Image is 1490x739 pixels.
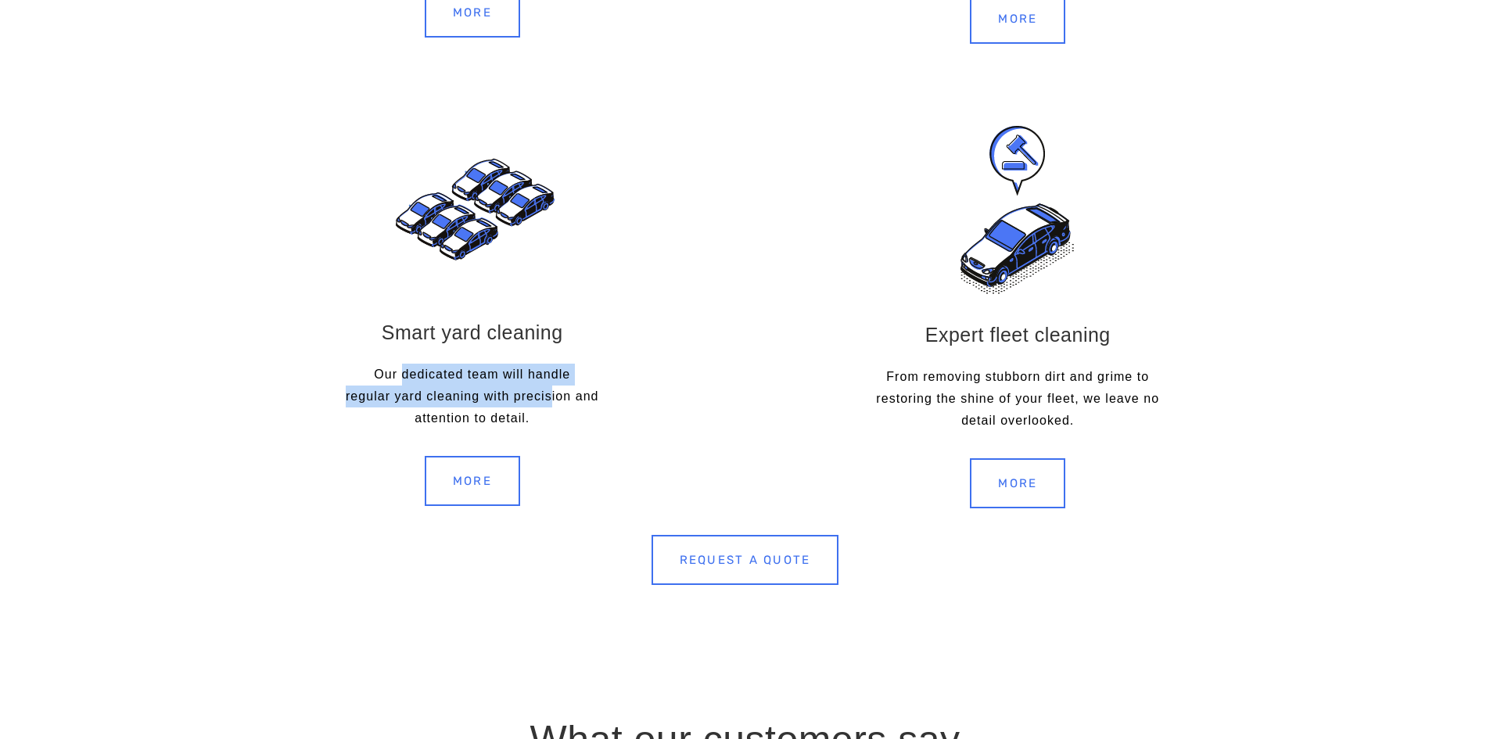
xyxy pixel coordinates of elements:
a: Request a quote [652,535,839,585]
h3: Smart yard cleaning [322,321,623,344]
a: MORE [425,456,520,506]
p: From removing stubborn dirt and grime to restoring the shine of your fleet, we leave no detail ov... [867,366,1169,432]
a: MORE [970,458,1065,508]
p: Our dedicated team will handle regular yard cleaning with precision and attention to detail. [322,364,623,429]
h3: Expert fleet cleaning [867,323,1169,346]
